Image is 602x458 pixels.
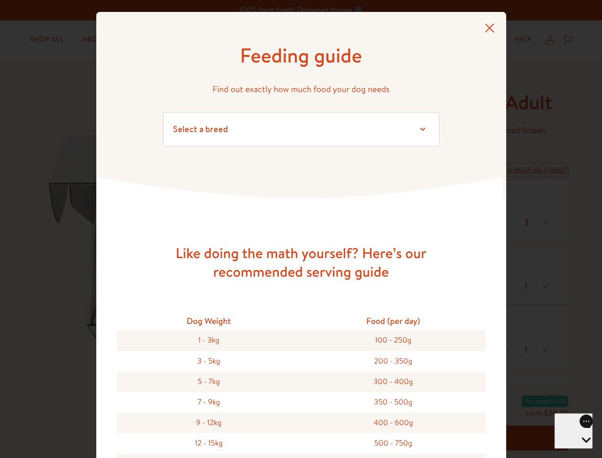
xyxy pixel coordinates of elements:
div: Dog Weight [117,312,301,330]
p: Find out exactly how much food your dog needs [163,82,439,97]
div: 12 - 15kg [117,433,301,454]
div: 3 - 5kg [117,351,301,372]
h3: Like doing the math yourself? Here’s our recommended serving guide [149,244,454,281]
div: 500 - 750g [301,433,486,454]
iframe: Gorgias live chat messenger [554,413,592,448]
div: 200 - 350g [301,351,486,372]
div: 350 - 500g [301,392,486,413]
div: 400 - 600g [301,413,486,433]
div: 300 - 400g [301,372,486,392]
div: 5 - 7kg [117,372,301,392]
div: 9 - 12kg [117,413,301,433]
div: 7 - 9kg [117,392,301,413]
h1: Feeding guide [163,42,439,69]
div: 100 - 250g [301,330,486,351]
div: 1 - 3kg [117,330,301,351]
div: Food (per day) [301,312,486,330]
